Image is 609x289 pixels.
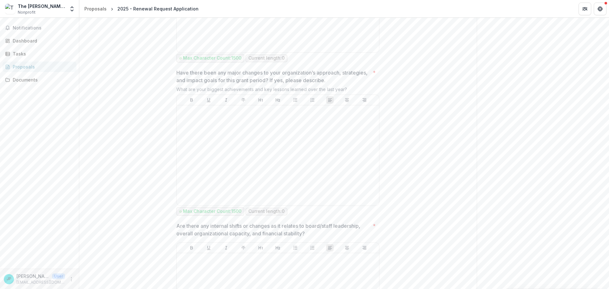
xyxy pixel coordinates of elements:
[222,96,230,104] button: Italicize
[176,87,379,95] div: What are your biggest achievements and key lessons learned over the last year?
[239,96,247,104] button: Strike
[82,4,109,13] a: Proposals
[68,3,76,15] button: Open entity switcher
[7,277,11,281] div: Jacqui Patterson
[13,37,71,44] div: Dashboard
[291,96,299,104] button: Bullet List
[183,56,241,61] p: Max Character Count: 1500
[3,62,76,72] a: Proposals
[13,63,71,70] div: Proposals
[188,244,195,252] button: Bold
[13,50,71,57] div: Tasks
[326,244,334,252] button: Align Left
[343,244,351,252] button: Align Center
[274,96,282,104] button: Heading 2
[82,4,201,13] nav: breadcrumb
[3,23,76,33] button: Notifications
[361,96,368,104] button: Align Right
[205,244,213,252] button: Underline
[257,244,265,252] button: Heading 1
[117,5,199,12] div: 2025 - Renewal Request Application
[16,273,49,279] p: [PERSON_NAME]
[594,3,606,15] button: Get Help
[3,36,76,46] a: Dashboard
[5,4,15,14] img: The Chisholm Legacy Project Inc
[188,96,195,104] button: Bold
[3,75,76,85] a: Documents
[13,25,74,31] span: Notifications
[16,279,65,285] p: [EMAIL_ADDRESS][DOMAIN_NAME]
[68,275,75,283] button: More
[13,76,71,83] div: Documents
[309,244,316,252] button: Ordered List
[361,244,368,252] button: Align Right
[222,244,230,252] button: Italicize
[205,96,213,104] button: Underline
[18,10,36,15] span: Nonprofit
[274,244,282,252] button: Heading 2
[343,96,351,104] button: Align Center
[309,96,316,104] button: Ordered List
[257,96,265,104] button: Heading 1
[176,222,370,237] p: Are there any internal shifts or changes as it relates to board/staff leadership, overall organiz...
[52,273,65,279] p: User
[176,69,370,84] p: Have there been any major changes to your organization’s approach, strategies, and impact goals f...
[248,56,285,61] p: Current length: 0
[579,3,591,15] button: Partners
[291,244,299,252] button: Bullet List
[248,209,285,214] p: Current length: 0
[183,209,241,214] p: Max Character Count: 1500
[3,49,76,59] a: Tasks
[18,3,65,10] div: The [PERSON_NAME] Legacy Project Inc
[84,5,107,12] div: Proposals
[239,244,247,252] button: Strike
[326,96,334,104] button: Align Left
